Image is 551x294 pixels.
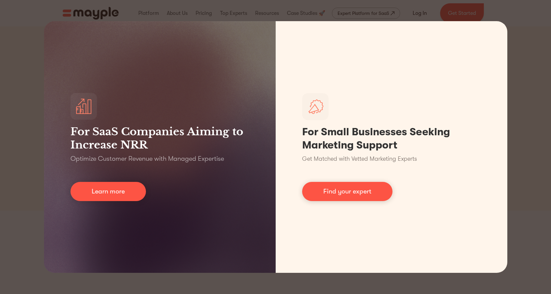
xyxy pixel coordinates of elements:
h3: For SaaS Companies Aiming to Increase NRR [70,125,249,151]
h1: For Small Businesses Seeking Marketing Support [302,125,481,152]
p: Get Matched with Vetted Marketing Experts [302,154,417,163]
p: Optimize Customer Revenue with Managed Expertise [70,154,224,163]
a: Find your expert [302,182,392,201]
a: Learn more [70,182,146,201]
